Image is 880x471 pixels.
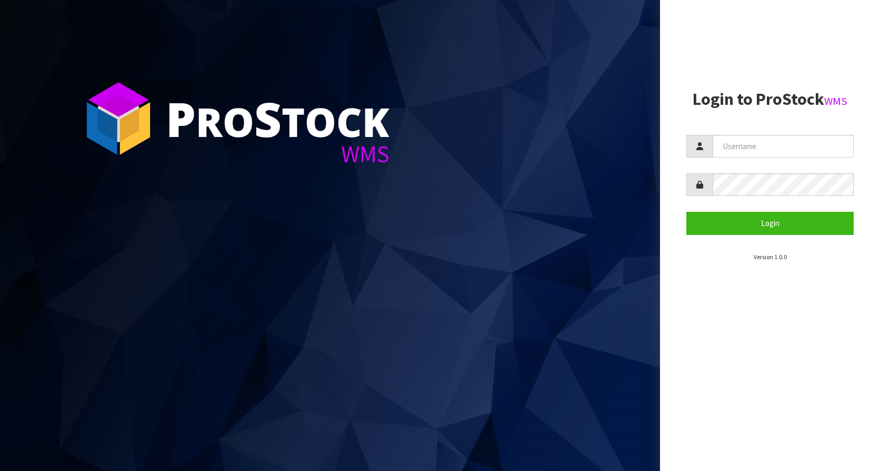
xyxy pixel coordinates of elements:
small: WMS [824,94,847,108]
span: S [254,86,282,151]
input: Username [713,135,854,158]
button: Login [686,212,854,234]
small: Version 1.0.0 [754,253,787,261]
img: ProStock Cube [79,79,158,158]
div: WMS [166,142,389,166]
h2: Login to ProStock [686,90,854,109]
span: P [166,86,196,151]
div: ro tock [166,95,389,142]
